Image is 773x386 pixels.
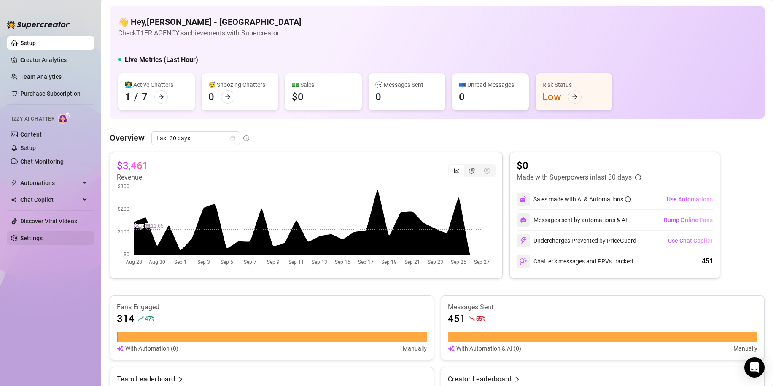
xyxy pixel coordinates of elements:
[668,237,713,244] span: Use Chat Copilot
[520,257,527,265] img: svg%3e
[20,235,43,241] a: Settings
[156,132,235,145] span: Last 30 days
[20,158,64,165] a: Chat Monitoring
[117,303,427,312] article: Fans Engaged
[11,197,16,203] img: Chat Copilot
[142,90,148,104] div: 7
[520,237,527,244] img: svg%3e
[635,174,641,180] span: info-circle
[572,94,578,100] span: arrow-right
[517,234,636,247] div: Undercharges Prevented by PriceGuard
[118,28,302,38] article: Check T1ER AGENCY's achievements with Supercreator
[117,344,124,353] img: svg%3e
[448,374,512,384] article: Creator Leaderboard
[292,80,355,89] div: 💵 Sales
[520,217,527,223] img: svg%3e
[448,344,455,353] img: svg%3e
[744,357,765,378] div: Open Intercom Messenger
[733,344,757,353] article: Manually
[448,164,496,177] div: segmented control
[208,90,214,104] div: 0
[448,312,466,325] article: 451
[520,196,527,203] img: svg%3e
[517,213,627,227] div: Messages sent by automations & AI
[375,90,381,104] div: 0
[158,94,164,100] span: arrow-right
[375,80,439,89] div: 💬 Messages Sent
[476,314,485,322] span: 55 %
[12,115,54,123] span: Izzy AI Chatter
[542,80,606,89] div: Risk Status
[517,159,641,172] article: $0
[117,159,148,172] article: $3,461
[125,90,131,104] div: 1
[456,344,521,353] article: With Automation & AI (0)
[7,20,70,29] img: logo-BBDzfeDw.svg
[454,168,460,174] span: line-chart
[118,16,302,28] h4: 👋 Hey, [PERSON_NAME] - [GEOGRAPHIC_DATA]
[517,172,632,182] article: Made with Superpowers in last 30 days
[668,234,713,247] button: Use Chat Copilot
[292,90,304,104] div: $0
[20,131,42,138] a: Content
[178,374,183,384] span: right
[666,193,713,206] button: Use Automations
[469,168,475,174] span: pie-chart
[625,196,631,202] span: info-circle
[20,193,80,206] span: Chat Copilot
[208,80,272,89] div: 😴 Snoozing Chatters
[20,53,88,67] a: Creator Analytics
[403,344,427,353] article: Manually
[20,176,80,190] span: Automations
[125,55,198,65] h5: Live Metrics (Last Hour)
[448,303,758,312] article: Messages Sent
[459,90,465,104] div: 0
[11,180,18,186] span: thunderbolt
[117,312,135,325] article: 314
[117,172,148,182] article: Revenue
[514,374,520,384] span: right
[20,73,62,80] a: Team Analytics
[230,136,235,141] span: calendar
[243,135,249,141] span: info-circle
[459,80,522,89] div: 📪 Unread Messages
[20,218,77,225] a: Discover Viral Videos
[663,213,713,227] button: Bump Online Fans
[667,196,713,203] span: Use Automations
[664,217,713,223] span: Bump Online Fans
[125,80,188,89] div: 👩‍💻 Active Chatters
[517,255,633,268] div: Chatter’s messages and PPVs tracked
[533,195,631,204] div: Sales made with AI & Automations
[117,374,175,384] article: Team Leaderboard
[58,112,71,124] img: AI Chatter
[20,145,36,151] a: Setup
[110,131,145,144] article: Overview
[469,316,475,322] span: fall
[138,316,144,322] span: rise
[20,87,88,100] a: Purchase Subscription
[125,344,178,353] article: With Automation (0)
[225,94,231,100] span: arrow-right
[145,314,154,322] span: 47 %
[484,168,490,174] span: dollar-circle
[702,256,713,266] div: 451
[20,40,36,46] a: Setup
